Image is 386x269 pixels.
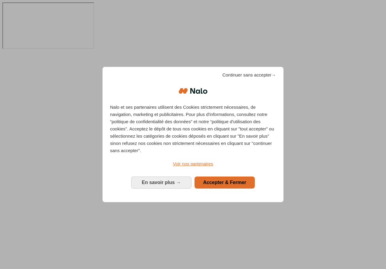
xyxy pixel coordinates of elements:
span: En savoir plus → [142,180,181,185]
div: Bienvenue chez Nalo Gestion du consentement [103,67,283,202]
span: Voir nos partenaires [173,161,213,166]
button: En savoir plus: Configurer vos consentements [131,177,191,189]
span: Continuer sans accepter→ [222,71,276,79]
button: Accepter & Fermer: Accepter notre traitement des données et fermer [195,177,255,189]
a: Voir nos partenaires [110,160,276,167]
p: Nalo et ses partenaires utilisent des Cookies strictement nécessaires, de navigation, marketing e... [110,104,276,154]
img: Logo [179,82,207,100]
span: Accepter & Fermer [203,180,246,185]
